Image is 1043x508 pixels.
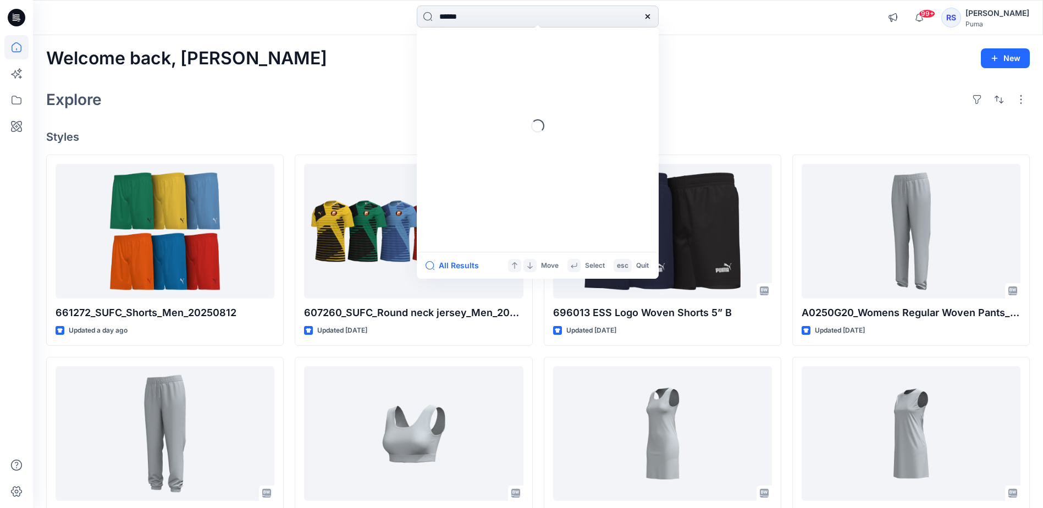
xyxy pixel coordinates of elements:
p: Move [541,260,559,272]
p: Select [585,260,605,272]
p: Quit [636,260,649,272]
p: Updated a day ago [69,325,128,336]
div: RS [941,8,961,27]
h4: Styles [46,130,1030,143]
button: All Results [426,259,486,272]
a: 696013 ESS Logo Woven Shorts 5” B [553,164,772,299]
div: Puma [965,20,1029,28]
p: A0250G20_Womens Regular Woven Pants_Mid Waist_Open Hem_CV02 [802,305,1020,321]
p: Updated [DATE] [815,325,865,336]
p: Updated [DATE] [566,325,616,336]
button: New [981,48,1030,68]
div: [PERSON_NAME] [965,7,1029,20]
a: 661272_SUFC_Shorts_Men_20250812 [56,164,274,299]
span: 99+ [919,9,935,18]
a: A0274B30_Womens Slim Tank Dress_CV01 [553,366,772,501]
a: A0250G20_Womens Regular Woven Pants_Mid Waist_Open Hem_CV02 [802,164,1020,299]
p: esc [617,260,628,272]
p: 696013 ESS Logo Woven Shorts 5” B [553,305,772,321]
p: 661272_SUFC_Shorts_Men_20250812 [56,305,274,321]
a: A0250G20_Womens Regular Woven Pants_Mid Waist_Closed Cuff_CV01 [56,366,274,501]
h2: Welcome back, [PERSON_NAME] [46,48,327,69]
p: 607260_SUFC_Round neck jersey_Men_20250811 [304,305,523,321]
h2: Explore [46,91,102,108]
a: A0280B52_Womens Bra Top_CV01 [304,366,523,501]
a: 607260_SUFC_Round neck jersey_Men_20250811 [304,164,523,299]
a: A0273A20_Women s Regular Sleeveless Dress_CV01 [802,366,1020,501]
p: Updated [DATE] [317,325,367,336]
